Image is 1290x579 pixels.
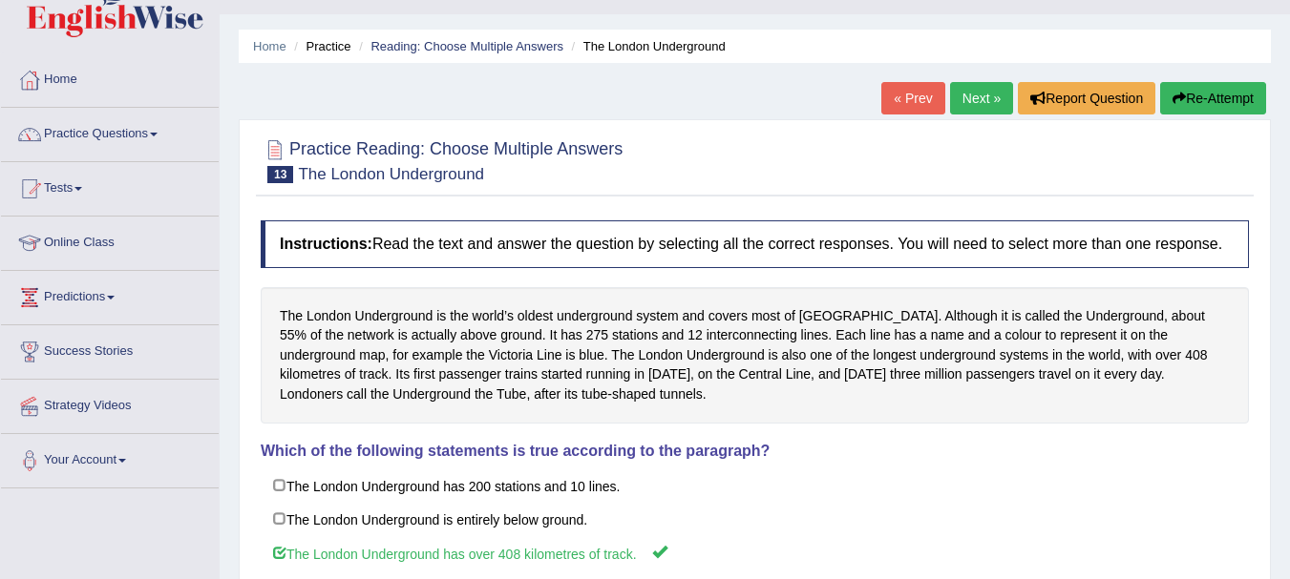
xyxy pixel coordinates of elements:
b: Instructions: [280,236,372,252]
a: Success Stories [1,325,219,373]
a: Predictions [1,271,219,319]
h4: Which of the following statements is true according to the paragraph? [261,443,1249,460]
button: Re-Attempt [1160,82,1266,114]
h4: Read the text and answer the question by selecting all the correct responses. You will need to se... [261,220,1249,268]
a: « Prev [881,82,944,114]
a: Next » [950,82,1013,114]
div: The London Underground is the world’s oldest underground system and covers most of [GEOGRAPHIC_DA... [261,287,1249,424]
a: Tests [1,162,219,210]
label: The London Underground is entirely below ground. [261,502,1249,536]
a: Home [1,53,219,101]
a: Reading: Choose Multiple Answers [370,39,563,53]
li: The London Underground [567,37,726,55]
a: Online Class [1,217,219,264]
li: Practice [289,37,350,55]
a: Your Account [1,434,219,482]
span: 13 [267,166,293,183]
button: Report Question [1018,82,1155,114]
a: Strategy Videos [1,380,219,427]
a: Practice Questions [1,108,219,155]
label: The London Underground has over 408 kilometres of track. [261,535,1249,570]
a: Home [253,39,286,53]
label: The London Underground has 200 stations and 10 lines. [261,468,1249,503]
small: The London Underground [298,165,484,183]
h2: Practice Reading: Choose Multiple Answers [261,135,623,183]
